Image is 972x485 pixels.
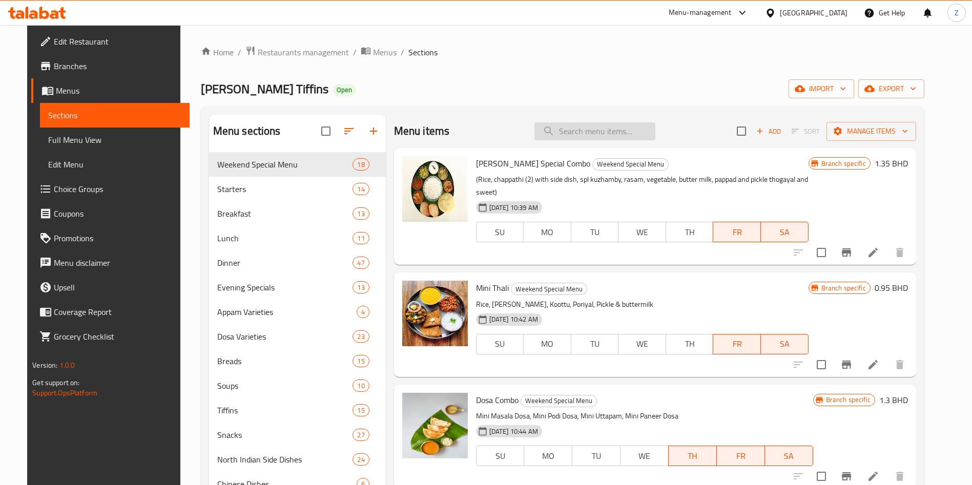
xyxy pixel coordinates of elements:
[353,404,369,416] div: items
[528,449,568,463] span: MO
[402,393,468,458] img: Dosa Combo
[217,158,353,171] span: Weekend Special Menu
[54,60,181,72] span: Branches
[765,446,813,466] button: SA
[811,354,832,375] span: Select to update
[217,355,353,367] span: Breads
[485,314,542,324] span: [DATE] 10:42 AM
[353,258,368,268] span: 47
[54,183,181,195] span: Choice Groups
[40,103,190,128] a: Sections
[481,225,520,240] span: SU
[361,46,397,59] a: Menus
[217,453,353,466] div: North Indian Side Dishes
[353,46,357,58] li: /
[955,7,959,18] span: Z
[670,225,710,240] span: TH
[209,177,386,201] div: Starters14
[867,246,879,259] a: Edit menu item
[858,79,924,98] button: export
[731,120,752,142] span: Select section
[765,225,804,240] span: SA
[31,54,190,78] a: Branches
[785,123,826,139] span: Select section first
[315,120,337,142] span: Select all sections
[353,232,369,244] div: items
[353,355,369,367] div: items
[666,334,714,354] button: TH
[485,203,542,213] span: [DATE] 10:39 AM
[713,222,761,242] button: FR
[361,119,386,143] button: Add section
[48,109,181,121] span: Sections
[769,449,809,463] span: SA
[217,281,353,293] span: Evening Specials
[713,334,761,354] button: FR
[523,334,571,354] button: MO
[245,46,349,59] a: Restaurants management
[217,330,353,343] div: Dosa Varieties
[866,82,916,95] span: export
[717,225,757,240] span: FR
[571,334,619,354] button: TU
[353,184,368,194] span: 14
[217,306,357,318] div: Appam Varieties
[31,177,190,201] a: Choice Groups
[54,232,181,244] span: Promotions
[524,446,572,466] button: MO
[476,392,519,408] span: Dosa Combo
[217,232,353,244] span: Lunch
[523,222,571,242] button: MO
[213,123,281,139] h2: Menu sections
[835,125,908,138] span: Manage items
[40,128,190,152] a: Full Menu View
[528,336,567,351] span: MO
[717,446,765,466] button: FR
[593,158,668,170] span: Weekend Special Menu
[761,334,809,354] button: SA
[668,446,717,466] button: TH
[867,470,879,482] a: Edit menu item
[201,77,328,100] span: [PERSON_NAME] Tiffins
[353,207,369,220] div: items
[353,381,368,391] span: 10
[623,336,662,351] span: WE
[48,134,181,146] span: Full Menu View
[54,281,181,293] span: Upsell
[625,449,665,463] span: WE
[620,446,669,466] button: WE
[867,359,879,371] a: Edit menu item
[755,125,782,137] span: Add
[353,332,368,342] span: 23
[337,119,361,143] span: Sort sections
[476,334,524,354] button: SU
[394,123,450,139] h2: Menu items
[217,429,353,441] div: Snacks
[32,376,79,389] span: Get support on:
[238,46,241,58] li: /
[209,324,386,349] div: Dosa Varieties23
[31,324,190,349] a: Grocery Checklist
[209,349,386,373] div: Breads15
[217,183,353,195] span: Starters
[511,283,587,295] span: Weekend Special Menu
[575,336,615,351] span: TU
[209,398,386,423] div: Tiffins15
[670,336,710,351] span: TH
[353,429,369,441] div: items
[408,46,438,58] span: Sections
[31,226,190,250] a: Promotions
[528,225,567,240] span: MO
[521,395,596,407] span: Weekend Special Menu
[209,152,386,177] div: Weekend Special Menu18
[209,201,386,226] div: Breakfast13
[357,307,369,317] span: 4
[217,257,353,269] div: Dinner
[32,386,97,399] a: Support.OpsPlatform
[209,447,386,472] div: North Indian Side Dishes24
[353,209,368,219] span: 13
[31,250,190,275] a: Menu disclaimer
